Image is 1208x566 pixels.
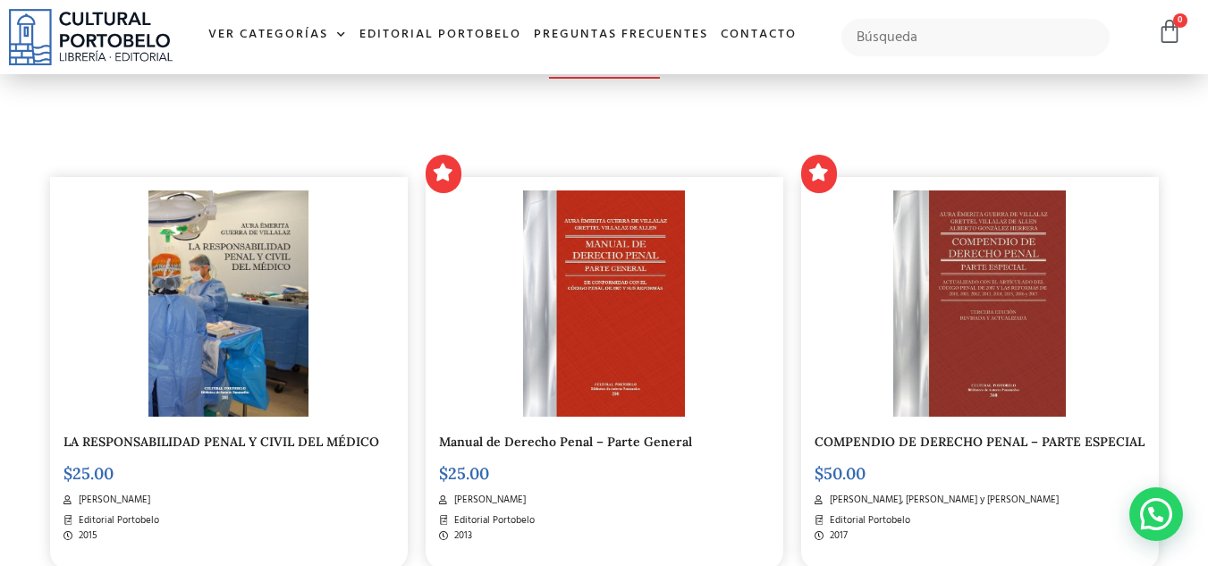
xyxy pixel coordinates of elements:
bdi: 25.00 [63,463,114,484]
bdi: 25.00 [439,463,489,484]
a: Editorial Portobelo [353,16,528,55]
span: 2017 [825,528,848,544]
span: Editorial Portobelo [825,513,910,528]
span: [PERSON_NAME], [PERSON_NAME] y [PERSON_NAME] [825,493,1059,508]
span: [PERSON_NAME] [450,493,526,508]
span: [PERSON_NAME] [74,493,150,508]
a: Manual de Derecho Penal – Parte General [439,434,692,450]
span: $ [439,463,448,484]
span: $ [63,463,72,484]
a: Ver Categorías [202,16,353,55]
a: LA RESPONSABILIDAD PENAL Y CIVIL DEL MÉDICO [63,434,379,450]
span: $ [815,463,824,484]
span: 2013 [450,528,472,544]
img: BA-300-2.jpg [893,190,1066,417]
img: BA200-1.jpg [523,190,686,417]
a: 0 [1157,19,1182,45]
span: 0 [1173,13,1187,28]
bdi: 50.00 [815,463,866,484]
span: 2015 [74,528,97,544]
a: Preguntas frecuentes [528,16,714,55]
a: COMPENDIO DE DERECHO PENAL – PARTE ESPECIAL [815,434,1145,450]
a: Contacto [714,16,803,55]
input: Búsqueda [841,19,1111,56]
span: Editorial Portobelo [74,513,159,528]
span: Editorial Portobelo [450,513,535,528]
img: BA261-1.jpg [148,190,308,417]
